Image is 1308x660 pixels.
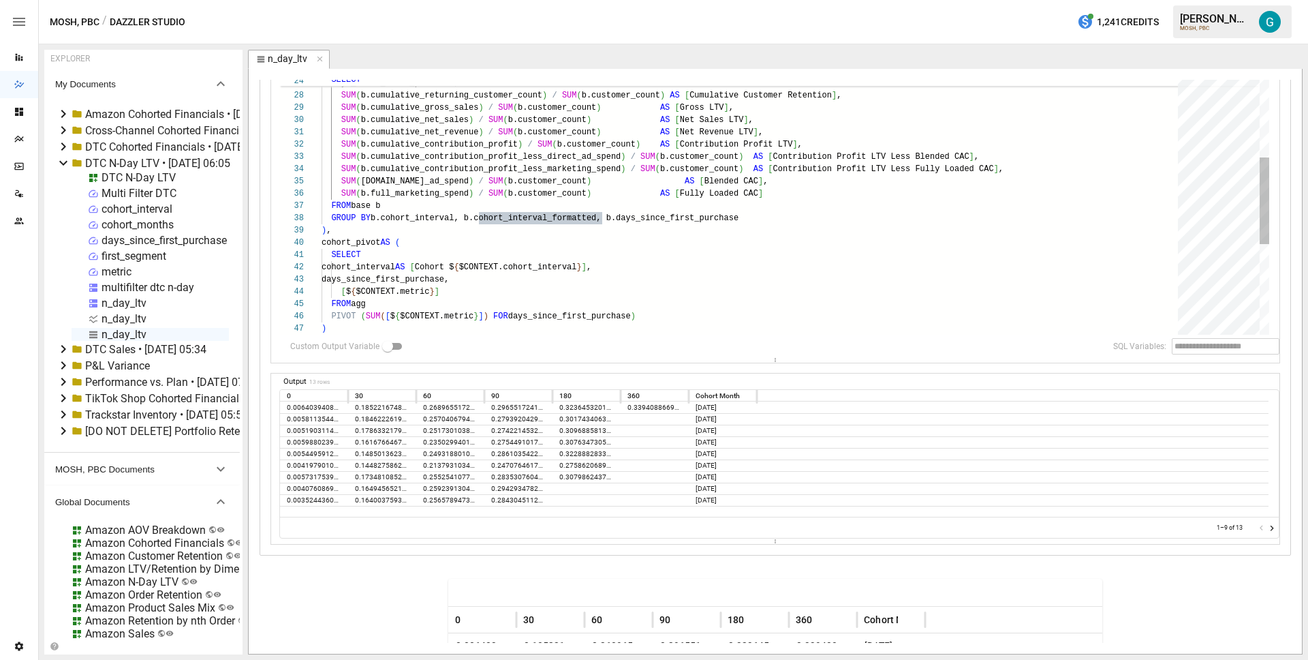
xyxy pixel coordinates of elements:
[670,91,679,100] span: AS
[1259,11,1281,33] img: Gavin Acres
[85,524,206,537] div: Amazon AOV Breakdown
[484,448,552,460] div: 0.28610354223433243
[341,103,356,112] span: SUM
[85,408,248,421] div: Trackstar Inventory • [DATE] 05:57
[729,103,734,112] span: ,
[331,312,356,321] span: PIVOT
[234,552,242,560] svg: Public
[503,189,508,198] span: (
[361,189,469,198] span: b.full_marketing_spend
[341,164,356,174] span: SUM
[484,425,552,436] div: 0.2742214532871972
[322,262,395,272] span: cohort_interval
[969,152,974,162] span: ]
[348,436,416,448] div: 0.16167664670658682
[279,249,304,261] div: 41
[704,177,758,186] span: Blended CAC
[55,464,213,475] span: MOSH, PBC Documents
[503,177,508,186] span: (
[503,115,508,125] span: (
[478,115,483,125] span: /
[798,140,803,149] span: ,
[675,140,680,149] span: [
[279,212,304,224] div: 38
[655,164,660,174] span: (
[689,483,757,494] div: 2025-03-01
[279,126,304,138] div: 31
[773,164,994,174] span: Contribution Profit LTV Less Fully Loaded CAC
[279,261,304,273] div: 42
[102,265,131,278] div: metric
[689,448,757,460] div: 2024-12-01
[279,187,304,200] div: 36
[542,91,547,100] span: )
[280,471,348,483] div: 0.00573175391669851
[351,287,356,297] span: {
[85,588,202,601] div: Amazon Order Retention
[416,436,484,448] div: 0.23502994011976047
[484,483,552,494] div: 0.29429347826086955
[279,286,304,298] div: 44
[680,140,793,149] span: Contribution Profit LTV
[395,238,400,247] span: (
[331,250,360,260] span: SELECT
[552,448,621,460] div: 0.3228882833787466
[268,53,307,65] div: n_day_ltv
[773,152,969,162] span: Contribution Profit LTV Less Blended CAC
[484,413,552,425] div: 0.2793920429146178
[631,164,636,174] span: /
[85,140,276,153] div: DTC Cohorted Financials • [DATE] 02:53
[326,226,331,235] span: ,
[587,115,591,125] span: )
[356,152,360,162] span: (
[660,127,670,137] span: AS
[416,448,484,460] div: 0.24931880108991825
[621,152,625,162] span: )
[279,75,304,87] span: 24
[280,483,348,494] div: 0.004076086956521739
[478,103,483,112] span: )
[416,494,484,506] div: 0.2565789473684211
[552,425,621,436] div: 0.3096885813148789
[746,610,765,629] button: Sort
[85,376,259,389] div: Performance vs. Plan • [DATE] 07:38
[974,152,979,162] span: ,
[85,627,155,640] div: Amazon Sales
[44,67,240,100] button: My Documents
[380,238,390,247] span: AS
[280,436,348,448] div: 0.005988023952095809
[102,297,146,310] div: n_day_ltv
[279,102,304,114] div: 29
[356,177,360,186] span: (
[341,177,356,186] span: SUM
[758,177,763,186] span: ]
[552,471,621,483] div: 0.3079862437905999
[660,103,670,112] span: AS
[758,189,763,198] span: ]
[488,103,493,112] span: /
[513,103,518,112] span: (
[557,140,636,149] span: b.customer_count
[685,177,694,186] span: AS
[587,262,591,272] span: ,
[582,262,587,272] span: ]
[724,103,729,112] span: ]
[361,115,469,125] span: b.cumulative_net_sales
[356,91,360,100] span: (
[1097,14,1159,31] span: 1,241 Credits
[55,497,213,507] span: Global Documents
[279,175,304,187] div: 35
[763,177,768,186] span: ,
[410,262,415,272] span: [
[356,189,360,198] span: (
[416,483,484,494] div: 0.2592391304347826
[322,275,449,284] span: days_since_first_purchase,
[738,152,743,162] span: )
[85,537,224,550] div: Amazon Cohorted Financials
[469,189,473,198] span: )
[604,610,623,629] button: Sort
[341,189,356,198] span: SUM
[689,425,757,436] div: 2024-10-01
[371,213,611,223] span: b.cohort_interval, b.cohort_interval_formatted, b
[102,312,146,325] div: n_day_ltv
